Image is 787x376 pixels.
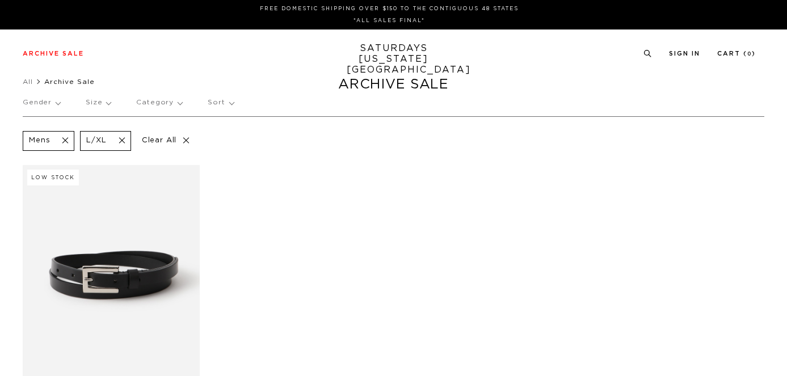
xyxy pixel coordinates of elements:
p: Clear All [137,131,195,151]
div: Low Stock [27,170,79,185]
a: Sign In [669,50,700,57]
a: Cart (0) [717,50,756,57]
p: L/XL [86,136,106,146]
a: Archive Sale [23,50,84,57]
p: Size [86,90,111,116]
small: 0 [747,52,752,57]
a: All [23,78,33,85]
a: SATURDAYS[US_STATE][GEOGRAPHIC_DATA] [347,43,440,75]
p: Mens [29,136,50,146]
p: Sort [208,90,233,116]
p: Category [136,90,182,116]
p: Gender [23,90,60,116]
p: FREE DOMESTIC SHIPPING OVER $150 TO THE CONTIGUOUS 48 STATES [27,5,751,13]
span: Archive Sale [44,78,95,85]
p: *ALL SALES FINAL* [27,16,751,25]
